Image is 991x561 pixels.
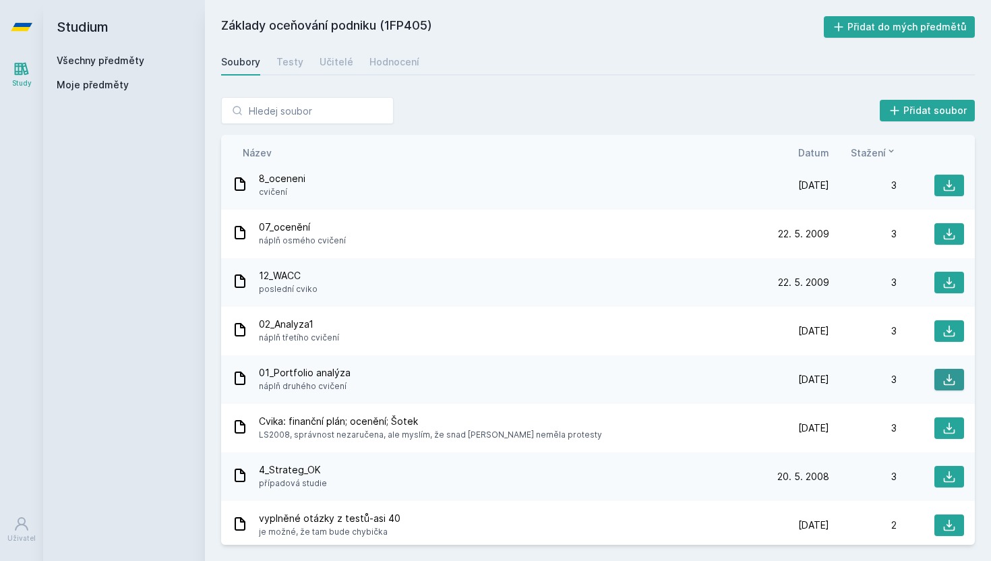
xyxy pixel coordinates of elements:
a: Učitelé [320,49,353,76]
div: Učitelé [320,55,353,69]
span: poslední cviko [259,283,318,296]
input: Hledej soubor [221,97,394,124]
span: případová studie [259,477,327,490]
button: Název [243,146,272,160]
button: Stažení [851,146,897,160]
span: 01_Portfolio analýza [259,366,351,380]
span: [DATE] [798,324,829,338]
div: 3 [829,324,897,338]
a: Soubory [221,49,260,76]
span: [DATE] [798,421,829,435]
button: Přidat soubor [880,100,975,121]
span: náplň osmého cvičení [259,234,346,247]
span: 12_WACC [259,269,318,283]
span: 8_oceneni [259,172,305,185]
div: 3 [829,373,897,386]
button: Přidat do mých předmětů [824,16,975,38]
span: LS2008, správnost nezaručena, ale myslím, že snad [PERSON_NAME] neměla protesty [259,428,602,442]
span: vyplněné otázky z testů-asi 40 [259,512,400,525]
div: 3 [829,470,897,483]
span: náplň druhého cvičení [259,380,351,393]
div: Soubory [221,55,260,69]
div: 3 [829,276,897,289]
a: Hodnocení [369,49,419,76]
div: Study [12,78,32,88]
span: 4_Strateg_OK [259,463,327,477]
div: 3 [829,421,897,435]
span: [DATE] [798,373,829,386]
a: Study [3,54,40,95]
span: Stažení [851,146,886,160]
div: 3 [829,179,897,192]
span: [DATE] [798,179,829,192]
span: je možné, že tam bude chybička [259,525,400,539]
span: 02_Analyza1 [259,318,339,331]
a: Všechny předměty [57,55,144,66]
div: 2 [829,519,897,532]
div: 3 [829,227,897,241]
span: náplň třetího cvičení [259,331,339,345]
h2: Základy oceňování podniku (1FP405) [221,16,824,38]
div: Uživatel [7,533,36,543]
span: cvičení [259,185,305,199]
div: Testy [276,55,303,69]
div: Hodnocení [369,55,419,69]
a: Testy [276,49,303,76]
span: Cvika: finanční plán; ocenění; Šotek [259,415,602,428]
span: Moje předměty [57,78,129,92]
a: Uživatel [3,509,40,550]
span: [DATE] [798,519,829,532]
button: Datum [798,146,829,160]
span: 22. 5. 2009 [778,276,829,289]
span: 22. 5. 2009 [778,227,829,241]
span: 07_ocenění [259,220,346,234]
span: 20. 5. 2008 [777,470,829,483]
